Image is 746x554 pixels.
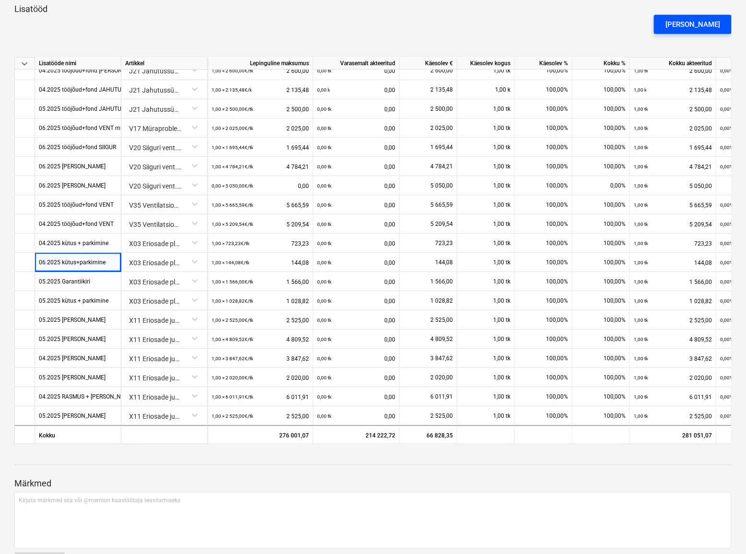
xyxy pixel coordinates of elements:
[720,164,733,169] small: 0,00%
[572,195,630,214] div: 100,00%
[212,272,309,292] div: 1 566,00
[457,99,515,118] div: 1,00 tk
[720,394,733,400] small: 0,00%
[572,253,630,272] div: 100,00%
[39,138,116,156] div: 06.2025 tööjõud+fond SIIGUR
[317,260,332,265] small: 0,00 tk
[403,253,453,272] div: 144,08
[212,260,249,265] small: 1,00 × 144,08€ / tk
[403,157,453,176] div: 4 784,21
[634,214,712,234] div: 5 209,54
[457,387,515,406] div: 1,00 tk
[572,157,630,176] div: 100,00%
[317,61,395,81] div: 0,00
[317,349,395,368] div: 0,00
[634,241,648,246] small: 1,00 tk
[317,387,395,407] div: 0,00
[403,349,453,368] div: 3 847,62
[634,406,712,426] div: 2 525,00
[634,387,712,407] div: 6 011,91
[39,368,106,387] div: 05.2025 RASMUS
[457,368,515,387] div: 1,00 tk
[457,234,515,253] div: 1,00 tk
[634,298,648,304] small: 1,00 tk
[665,18,720,31] div: [PERSON_NAME]
[457,272,515,291] div: 1,00 tk
[403,234,453,253] div: 723,23
[39,349,106,367] div: 04.2025 KERT
[634,222,648,227] small: 1,00 tk
[39,99,128,118] div: 05.2025 tööjõud+fond JAHUTUS I
[212,118,309,138] div: 2 025,00
[515,253,572,272] div: 100,00%
[212,145,253,150] small: 1,00 × 1 695,44€ / tk
[212,106,253,112] small: 1,00 × 2 500,00€ / tk
[403,368,453,387] div: 2 020,00
[212,214,309,234] div: 5 209,54
[39,253,106,271] div: 06.2025 kütus+parkimine
[212,176,309,196] div: 0,00
[634,176,712,196] div: 5 050,00
[572,349,630,368] div: 100,00%
[317,291,395,311] div: 0,00
[317,234,395,253] div: 0,00
[572,80,630,99] div: 100,00%
[212,138,309,157] div: 1 695,44
[572,176,630,195] div: 0,00%
[39,214,114,233] div: 04.2025 tööjõud+fond VENT
[634,349,712,368] div: 3 847,62
[403,195,453,214] div: 5 665,59
[403,406,453,425] div: 2 525,00
[720,106,733,112] small: 0,00%
[212,234,309,253] div: 723,23
[572,330,630,349] div: 100,00%
[212,298,253,304] small: 1,00 × 1 028,82€ / tk
[212,356,253,361] small: 1,00 × 3 847,62€ / tk
[212,241,249,246] small: 1,00 × 723,23€ / tk
[317,145,332,150] small: 0,00 tk
[317,202,332,208] small: 0,00 tk
[572,310,630,330] div: 100,00%
[457,157,515,176] div: 1,00 tk
[317,375,332,380] small: 0,00 tk
[457,61,515,80] div: 1,00 tk
[39,272,90,291] div: 05.2025 Garantiikiri
[572,118,630,138] div: 100,00%
[313,58,400,70] div: Varasemalt akteeritud
[515,58,572,70] div: Käesolev %
[572,291,630,310] div: 100,00%
[317,253,395,272] div: 0,00
[212,279,253,284] small: 1,00 × 1 566,00€ / tk
[515,387,572,406] div: 100,00%
[515,368,572,387] div: 100,00%
[212,291,309,311] div: 1 028,82
[317,368,395,388] div: 0,00
[634,87,647,93] small: 1,00 k
[515,234,572,253] div: 100,00%
[515,195,572,214] div: 100,00%
[317,126,332,131] small: 0,00 tk
[39,176,106,195] div: 06.2025 KERT
[634,202,648,208] small: 1,00 tk
[317,99,395,119] div: 0,00
[515,272,572,291] div: 100,00%
[720,87,733,93] small: 0,00%
[317,164,332,169] small: 0,00 tk
[317,310,395,330] div: 0,00
[515,118,572,138] div: 100,00%
[313,425,400,444] div: 214 222,72
[317,318,332,323] small: 0,00 tk
[515,291,572,310] div: 100,00%
[317,222,332,227] small: 0,00 tk
[572,214,630,234] div: 100,00%
[720,202,733,208] small: 0,00%
[208,425,313,444] div: 276 001,07
[457,80,515,99] div: 1,00 k
[39,118,129,137] div: 06.2025 tööjõud+fond VENT müra
[634,356,648,361] small: 1,00 tk
[457,214,515,234] div: 1,00 tk
[572,58,630,70] div: Kokku %
[317,413,332,419] small: 0,00 tk
[457,310,515,330] div: 1,00 tk
[403,214,453,234] div: 5 209,54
